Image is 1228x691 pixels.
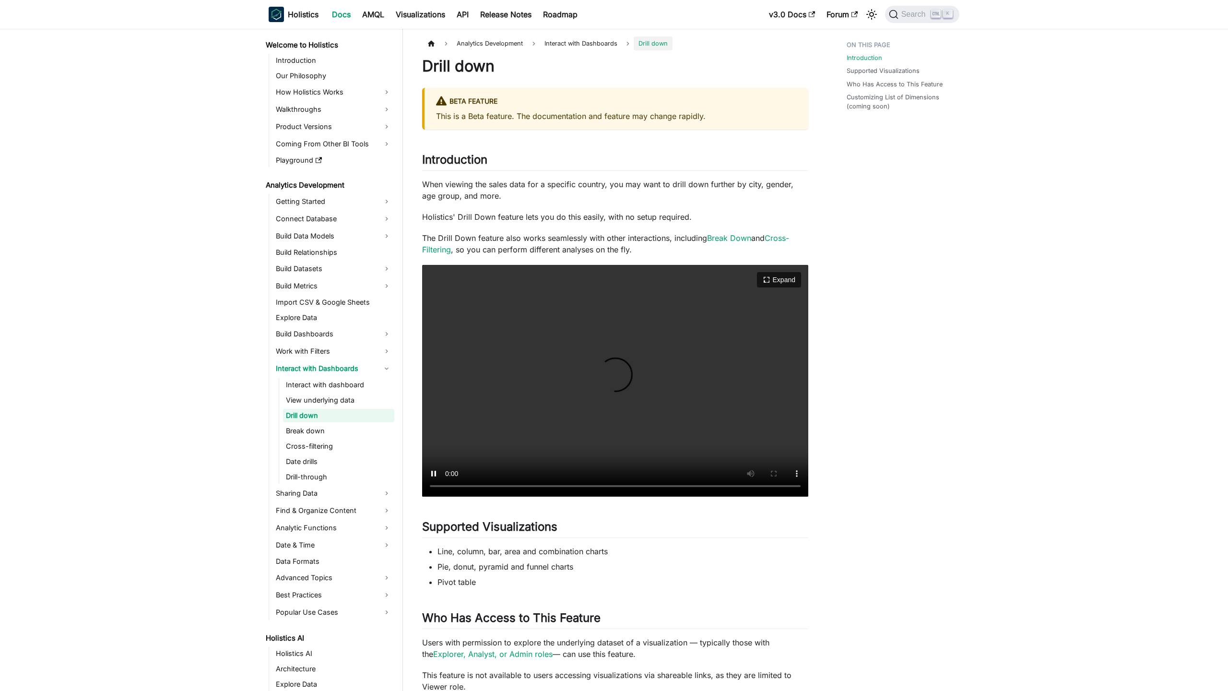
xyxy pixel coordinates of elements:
span: Analytics Development [452,36,528,50]
a: Data Formats [273,555,394,568]
a: Supported Visualizations [847,66,920,75]
a: Best Practices [273,587,394,603]
a: Popular Use Cases [273,605,394,620]
a: Forum [821,7,863,22]
p: Users with permission to explore the underlying dataset of a visualization — typically those with... [422,637,808,660]
a: Connect Database [273,211,394,226]
a: Product Versions [273,119,394,134]
a: Explore Data [273,311,394,324]
a: Date drills [283,455,394,468]
p: The Drill Down feature also works seamlessly with other interactions, including and , so you can ... [422,232,808,255]
a: Holistics AI [273,647,394,660]
a: Drill-through [283,470,394,484]
a: Architecture [273,662,394,676]
a: Find & Organize Content [273,503,394,518]
a: Roadmap [537,7,583,22]
a: Interact with dashboard [283,378,394,392]
a: Playground [273,154,394,167]
span: Drill down [634,36,673,50]
a: Introduction [273,54,394,67]
a: Build Datasets [273,261,394,276]
a: Cross-filtering [283,440,394,453]
a: Docs [326,7,356,22]
li: Pivot table [437,576,808,588]
a: Explore Data [273,678,394,691]
a: Work with Filters [273,344,394,359]
p: This is a Beta feature. The documentation and feature may change rapidly. [436,110,797,122]
a: Interact with Dashboards [273,361,394,376]
a: Build Relationships [273,246,394,259]
p: Holistics' Drill Down feature lets you do this easily, with no setup required. [422,211,808,223]
a: v3.0 Docs [763,7,821,22]
img: Holistics [269,7,284,22]
a: Welcome to Holistics [263,38,394,52]
a: Date & Time [273,537,394,553]
button: Expand video [757,272,801,287]
a: Build Metrics [273,278,394,294]
a: Holistics AI [263,631,394,645]
kbd: K [943,10,953,18]
a: Break down [283,424,394,438]
a: Import CSV & Google Sheets [273,296,394,309]
h2: Who Has Access to This Feature [422,611,808,629]
a: API [451,7,474,22]
button: Switch between dark and light mode (currently light mode) [864,7,879,22]
a: Coming From Other BI Tools [273,136,394,152]
p: When viewing the sales data for a specific country, you may want to drill down further by city, g... [422,179,808,202]
span: Interact with Dashboards [540,36,622,50]
a: Analytics Development [263,179,394,192]
a: Customizing List of Dimensions (coming soon) [847,93,954,111]
button: Search (Ctrl+K) [885,6,959,23]
a: HolisticsHolistics [269,7,319,22]
a: Release Notes [474,7,537,22]
a: Who Has Access to This Feature [847,80,943,89]
a: AMQL [356,7,390,22]
a: Walkthroughs [273,102,394,117]
a: Sharing Data [273,486,394,501]
a: Our Philosophy [273,69,394,83]
video: Your browser does not support embedding video, but you can . [422,265,808,497]
li: Pie, donut, pyramid and funnel charts [437,561,808,572]
a: Visualizations [390,7,451,22]
a: Break Down [707,233,751,243]
a: Analytic Functions [273,520,394,536]
a: Home page [422,36,440,50]
a: Drill down [283,409,394,422]
b: Holistics [288,9,319,20]
span: Search [898,10,932,19]
a: Introduction [847,53,882,62]
h2: Introduction [422,153,808,171]
a: View underlying data [283,393,394,407]
a: Build Data Models [273,228,394,244]
a: Build Dashboards [273,326,394,342]
a: Explorer, Analyst, or Admin roles [433,649,553,659]
h2: Supported Visualizations [422,520,808,538]
nav: Breadcrumbs [422,36,808,50]
a: How Holistics Works [273,84,394,100]
nav: Docs sidebar [259,29,403,691]
a: Getting Started [273,194,394,209]
div: BETA FEATURE [436,95,797,108]
li: Line, column, bar, area and combination charts [437,546,808,557]
a: Advanced Topics [273,570,394,585]
h1: Drill down [422,57,808,76]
